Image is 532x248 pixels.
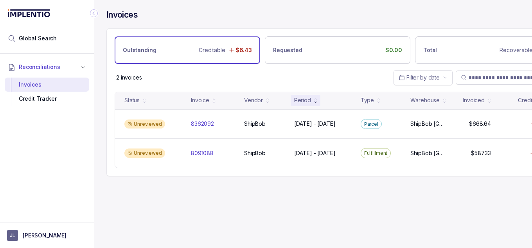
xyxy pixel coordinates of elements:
[410,149,445,157] p: ShipBob [GEOGRAPHIC_DATA][PERSON_NAME]
[294,149,336,157] p: [DATE] - [DATE]
[469,120,491,128] p: $668.64
[19,63,60,71] span: Reconciliations
[11,78,83,92] div: Invoices
[116,74,142,81] p: 2 invoices
[244,96,263,104] div: Vendor
[106,9,138,20] h4: Invoices
[191,96,209,104] div: Invoice
[235,46,252,54] p: $6.43
[191,120,214,128] p: 8362092
[7,230,18,241] span: User initials
[19,34,57,42] span: Global Search
[294,96,311,104] div: Period
[399,74,440,81] search: Date Range Picker
[294,120,336,128] p: [DATE] - [DATE]
[463,96,485,104] div: Invoiced
[273,46,302,54] p: Requested
[410,120,445,128] p: ShipBob [GEOGRAPHIC_DATA][PERSON_NAME]
[244,120,266,128] p: ShipBob
[123,46,156,54] p: Outstanding
[385,46,402,54] p: $0.00
[244,149,266,157] p: ShipBob
[364,120,378,128] p: Parcel
[124,148,165,158] div: Unreviewed
[124,96,140,104] div: Status
[5,58,89,76] button: Reconciliations
[23,232,66,239] p: [PERSON_NAME]
[11,92,83,106] div: Credit Tracker
[423,46,437,54] p: Total
[199,46,225,54] p: Creditable
[89,9,99,18] div: Collapse Icon
[394,70,453,85] button: Date Range Picker
[471,149,491,157] p: $587.33
[191,149,214,157] p: 8091088
[410,96,440,104] div: Warehouse
[406,74,440,81] span: Filter by date
[361,96,374,104] div: Type
[116,74,142,81] div: Remaining page entries
[364,149,388,157] p: Fulfillment
[5,76,89,108] div: Reconciliations
[7,230,87,241] button: User initials[PERSON_NAME]
[124,119,165,129] div: Unreviewed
